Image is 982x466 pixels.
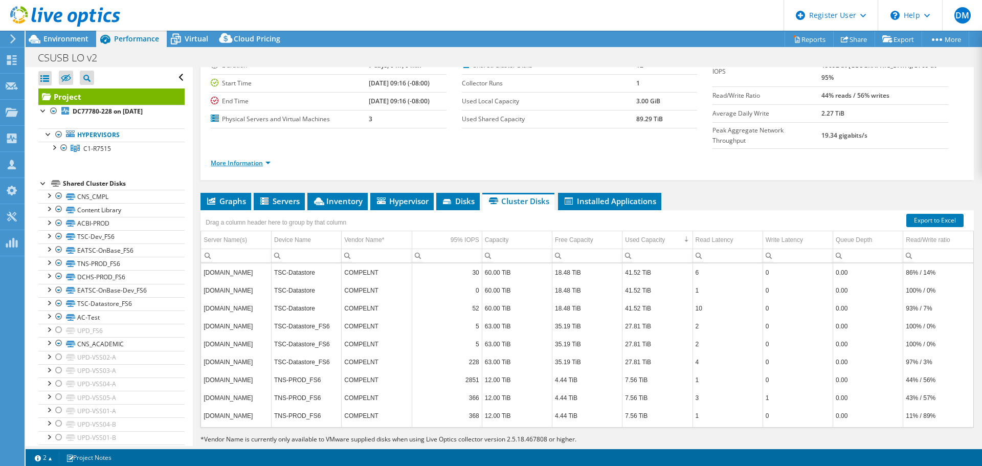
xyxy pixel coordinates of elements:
[342,425,412,442] td: Column Vendor Name*, Value COMPELNT
[763,231,833,249] td: Write Latency Column
[342,371,412,389] td: Column Vendor Name*, Value COMPELNT
[38,297,185,310] a: TSC-Datastore_FS6
[272,231,342,249] td: Device Name Column
[833,281,903,299] td: Column Queue Depth, Value 0.00
[201,231,271,249] td: Server Name(s) Column
[38,404,185,417] a: UPD-VSS01-A
[412,353,482,371] td: Column 95% IOPS, Value 228
[375,196,429,206] span: Hypervisor
[369,97,430,105] b: [DATE] 09:16 (-08:00)
[833,31,875,47] a: Share
[211,159,271,167] a: More Information
[272,335,342,353] td: Column Device Name, Value TSC-Datastore_FS6
[482,425,552,442] td: Column Capacity, Value 20.00 TiB
[485,234,509,246] div: Capacity
[272,299,342,317] td: Column Device Name, Value TSC-Datastore
[412,425,482,442] td: Column 95% IOPS, Value 5
[412,249,482,262] td: Column 95% IOPS, Filter cell
[552,299,622,317] td: Column Free Capacity, Value 18.48 TiB
[38,270,185,283] a: DCHS-PROD_FS6
[211,78,369,88] label: Start Time
[693,407,763,425] td: Column Read Latency, Value 1
[552,371,622,389] td: Column Free Capacity, Value 4.44 TiB
[272,389,342,407] td: Column Device Name, Value TNS-PROD_FS6
[38,230,185,243] a: TSC-Dev_FS6
[259,196,300,206] span: Servers
[552,389,622,407] td: Column Free Capacity, Value 4.44 TiB
[272,281,342,299] td: Column Device Name, Value TSC-Datastore
[206,196,246,206] span: Graphs
[622,389,693,407] td: Column Used Capacity, Value 7.56 TiB
[38,217,185,230] a: ACBI-PROD
[482,389,552,407] td: Column Capacity, Value 12.00 TiB
[636,61,643,70] b: 12
[38,364,185,378] a: UPD-VSS03-A
[622,317,693,335] td: Column Used Capacity, Value 27.81 TiB
[763,249,833,262] td: Column Write Latency, Filter cell
[342,335,412,353] td: Column Vendor Name*, Value COMPELNT
[482,231,552,249] td: Capacity Column
[622,371,693,389] td: Column Used Capacity, Value 7.56 TiB
[38,190,185,203] a: CNS_CMPL
[636,79,640,87] b: 1
[412,407,482,425] td: Column 95% IOPS, Value 368
[833,249,903,262] td: Column Queue Depth, Filter cell
[636,97,660,105] b: 3.00 GiB
[833,425,903,442] td: Column Queue Depth, Value 0.00
[412,299,482,317] td: Column 95% IOPS, Value 52
[201,389,271,407] td: Column Server Name(s), Value esx6.csusb.edu
[342,389,412,407] td: Column Vendor Name*, Value COMPELNT
[763,353,833,371] td: Column Write Latency, Value 0
[38,378,185,391] a: UPD-VSS04-A
[833,407,903,425] td: Column Queue Depth, Value 0.00
[38,310,185,324] a: AC-Test
[903,249,973,262] td: Column Read/Write ratio, Filter cell
[369,79,430,87] b: [DATE] 09:16 (-08:00)
[821,131,867,140] b: 19.34 gigabits/s
[38,128,185,142] a: Hypervisors
[344,234,384,246] div: Vendor Name*
[763,263,833,281] td: Column Write Latency, Value 0
[272,425,342,442] td: Column Device Name, Value EATSC-OnBase_FS6
[272,317,342,335] td: Column Device Name, Value TSC-Datastore_FS6
[903,353,973,371] td: Column Read/Write ratio, Value 97% / 3%
[211,114,369,124] label: Physical Servers and Virtual Machines
[369,115,372,123] b: 3
[38,417,185,431] a: UPD-VSS04-B
[836,234,872,246] div: Queue Depth
[821,91,889,100] b: 44% reads / 56% writes
[272,407,342,425] td: Column Device Name, Value TNS-PROD_FS6
[83,144,111,153] span: C1-R7515
[482,317,552,335] td: Column Capacity, Value 63.00 TiB
[563,196,656,206] span: Installed Applications
[903,317,973,335] td: Column Read/Write ratio, Value 100% / 0%
[201,249,271,262] td: Column Server Name(s), Filter cell
[906,234,950,246] div: Read/Write ratio
[763,389,833,407] td: Column Write Latency, Value 1
[38,431,185,445] a: UPD-VSS01-B
[693,249,763,262] td: Column Read Latency, Filter cell
[622,231,693,249] td: Used Capacity Column
[412,281,482,299] td: Column 95% IOPS, Value 0
[693,425,763,442] td: Column Read Latency, Value 2
[482,407,552,425] td: Column Capacity, Value 12.00 TiB
[833,263,903,281] td: Column Queue Depth, Value 0.00
[412,263,482,281] td: Column 95% IOPS, Value 30
[954,7,971,24] span: DM
[763,335,833,353] td: Column Write Latency, Value 0
[38,337,185,350] a: CNS_ACADEMIC
[114,34,159,43] span: Performance
[622,299,693,317] td: Column Used Capacity, Value 41.52 TiB
[412,231,482,249] td: 95% IOPS Column
[833,371,903,389] td: Column Queue Depth, Value 0.00
[693,231,763,249] td: Read Latency Column
[38,284,185,297] a: EATSC-OnBase-Dev_FS6
[821,61,936,82] b: 19092 at [GEOGRAPHIC_DATA], 3769 at 95%
[552,335,622,353] td: Column Free Capacity, Value 35.19 TiB
[763,425,833,442] td: Column Write Latency, Value 0
[234,34,280,43] span: Cloud Pricing
[693,317,763,335] td: Column Read Latency, Value 2
[204,435,576,443] span: Vendor Name is currently only available to VMware supplied disks when using Live Optics collector...
[211,96,369,106] label: End Time
[833,231,903,249] td: Queue Depth Column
